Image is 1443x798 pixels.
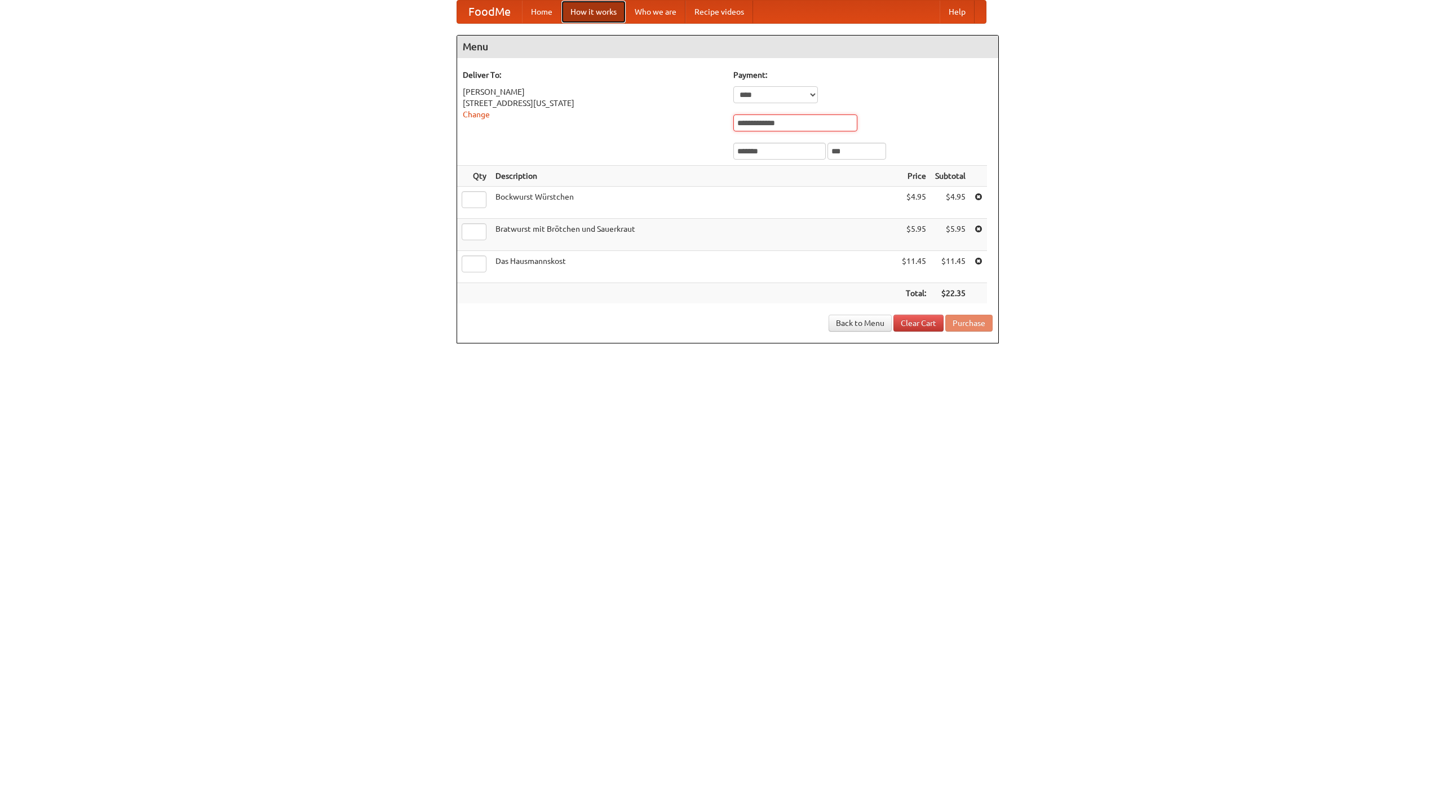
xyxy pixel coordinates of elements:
[685,1,753,23] a: Recipe videos
[491,219,897,251] td: Bratwurst mit Brötchen und Sauerkraut
[457,166,491,187] th: Qty
[931,283,970,304] th: $22.35
[931,187,970,219] td: $4.95
[897,166,931,187] th: Price
[945,315,993,332] button: Purchase
[931,166,970,187] th: Subtotal
[897,187,931,219] td: $4.95
[491,166,897,187] th: Description
[463,69,722,81] h5: Deliver To:
[561,1,626,23] a: How it works
[491,251,897,283] td: Das Hausmannskost
[463,110,490,119] a: Change
[522,1,561,23] a: Home
[626,1,685,23] a: Who we are
[931,219,970,251] td: $5.95
[463,98,722,109] div: [STREET_ADDRESS][US_STATE]
[491,187,897,219] td: Bockwurst Würstchen
[931,251,970,283] td: $11.45
[457,1,522,23] a: FoodMe
[940,1,975,23] a: Help
[893,315,944,332] a: Clear Cart
[457,36,998,58] h4: Menu
[897,219,931,251] td: $5.95
[463,86,722,98] div: [PERSON_NAME]
[829,315,892,332] a: Back to Menu
[897,251,931,283] td: $11.45
[733,69,993,81] h5: Payment:
[897,283,931,304] th: Total:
